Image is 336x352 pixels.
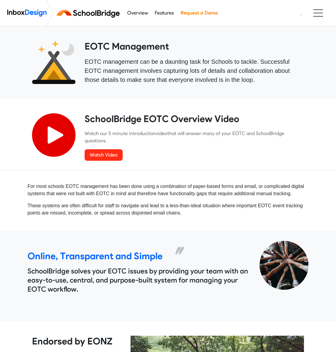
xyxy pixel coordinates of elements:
[32,113,76,157] img: 2022_07_11_icon_video_playback.svg
[179,7,219,19] a: Request a Demo
[85,41,304,52] heading: EOTC Management
[27,183,309,197] p: For most schools EOTC management has been done using a combination of paper-based forms and email...
[32,41,76,84] img: 2022_01_25_icon_eonz.svg
[56,6,124,20] img: schoolbridge logo
[260,241,309,290] img: 2021_12_20_giving-hands-circle.jpg
[85,113,304,125] heading: SchoolBridge EOTC Overview Video
[27,202,309,217] p: These systems are often difficult for staff to navigate and lead to a less-than-ideal situation w...
[153,7,176,19] a: Features
[85,57,304,84] p: EOTC management can be a daunting task for Schools to tackle. Successful EOTC management involves...
[85,130,304,144] p: Watch our 5 minute introduction that will answer many of your EOTC and SchoolBridge questions.
[85,149,123,161] a: Watch Video
[27,267,250,294] h3: SchoolBridge solves your EOTC issues by providing your team with an easy-to-use, central, and pur...
[27,250,165,262] heading: Online, Transparent and Simple
[156,131,167,136] a: video
[125,7,150,19] a: Overview
[32,336,121,347] heading: Endorsed by EONZ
